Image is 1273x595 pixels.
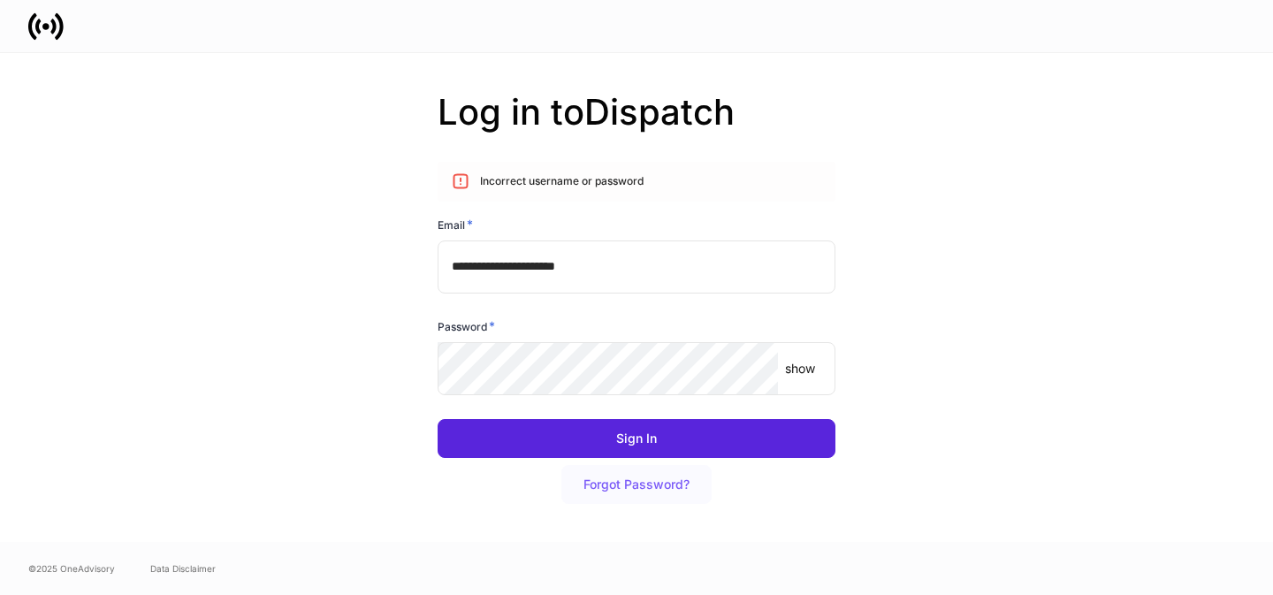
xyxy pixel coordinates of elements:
div: Incorrect username or password [480,167,644,196]
button: Sign In [438,419,835,458]
h6: Password [438,317,495,335]
div: Forgot Password? [583,478,690,491]
p: show [785,360,815,378]
button: Forgot Password? [561,465,712,504]
div: Sign In [616,432,657,445]
span: © 2025 OneAdvisory [28,561,115,576]
h6: Email [438,216,473,233]
h2: Log in to Dispatch [438,91,835,162]
a: Data Disclaimer [150,561,216,576]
